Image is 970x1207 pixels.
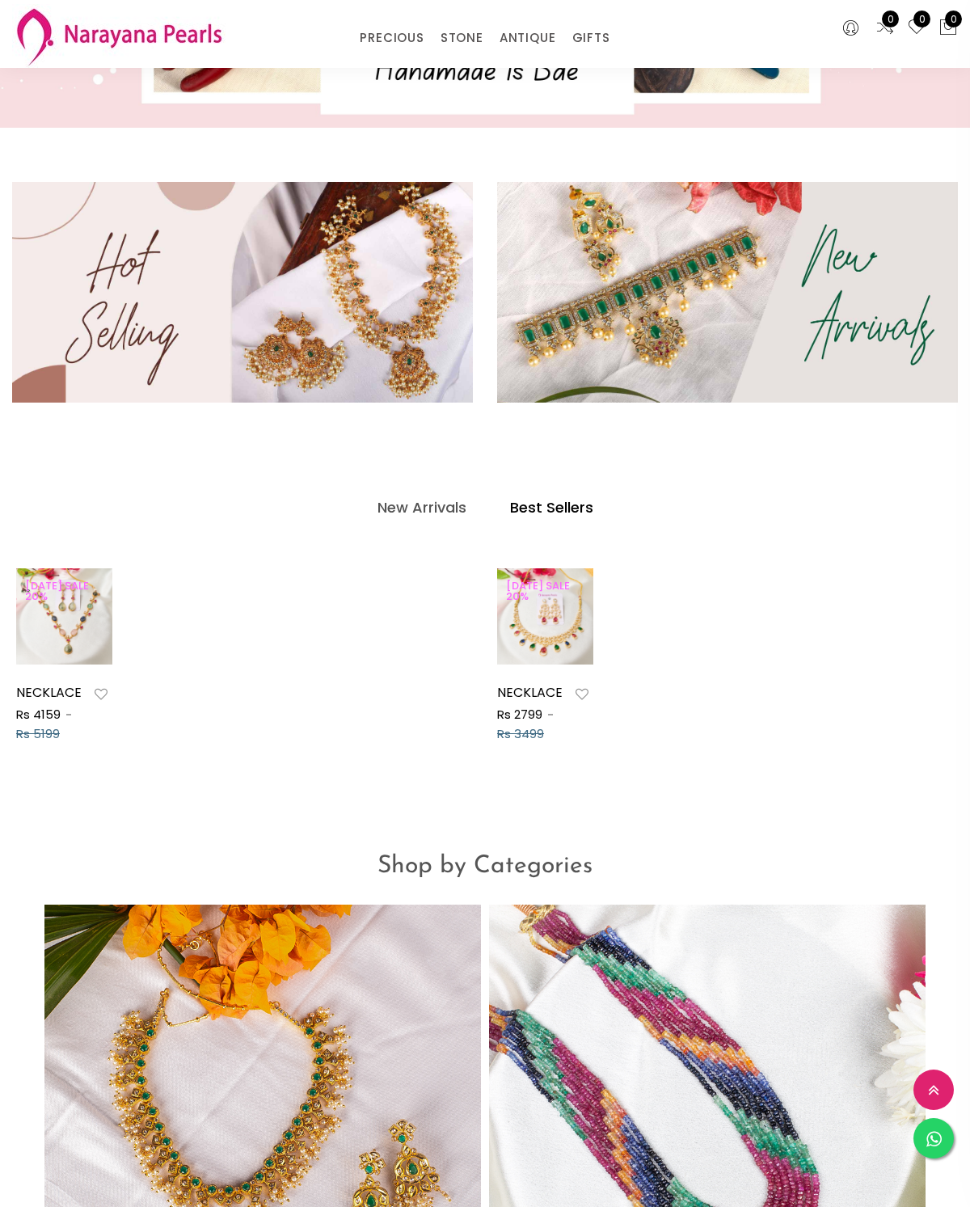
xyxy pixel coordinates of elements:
[913,11,930,27] span: 0
[360,26,424,50] a: PRECIOUS
[907,18,926,39] a: 0
[377,498,466,517] h4: New Arrivals
[882,11,899,27] span: 0
[16,725,60,742] span: Rs 5199
[497,725,544,742] span: Rs 3499
[497,683,563,702] a: NECKLACE
[938,18,958,39] button: 0
[497,706,542,723] span: Rs 2799
[90,684,112,705] button: Add to wishlist
[500,26,556,50] a: ANTIQUE
[945,11,962,27] span: 0
[572,26,610,50] a: GIFTS
[16,683,82,702] a: NECKLACE
[571,684,593,705] button: Add to wishlist
[16,578,103,604] span: [DATE] SALE 20%
[441,26,483,50] a: STONE
[875,18,895,39] a: 0
[497,578,584,604] span: [DATE] SALE 20%
[16,706,61,723] span: Rs 4159
[510,498,593,517] h4: Best Sellers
